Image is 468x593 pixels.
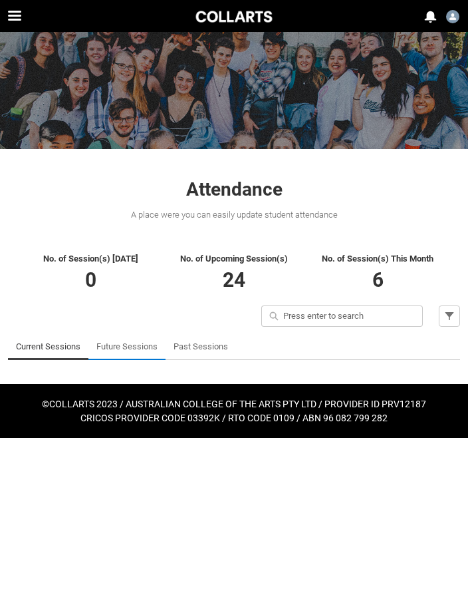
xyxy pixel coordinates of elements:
[85,268,96,292] span: 0
[174,333,228,360] a: Past Sessions
[88,333,166,360] li: Future Sessions
[446,10,459,23] img: Faculty.mlafontaine
[166,333,236,360] li: Past Sessions
[372,268,384,292] span: 6
[43,254,138,264] span: No. of Session(s) [DATE]
[180,254,288,264] span: No. of Upcoming Session(s)
[8,333,88,360] li: Current Sessions
[261,305,423,327] input: Press enter to search
[186,178,283,200] span: Attendance
[16,333,80,360] a: Current Sessions
[96,333,158,360] a: Future Sessions
[322,254,433,264] span: No. of Session(s) This Month
[223,268,245,292] span: 24
[445,5,460,26] button: User Profile Faculty.mlafontaine
[8,208,460,222] div: A place were you can easily update student attendance
[439,305,460,327] button: Filter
